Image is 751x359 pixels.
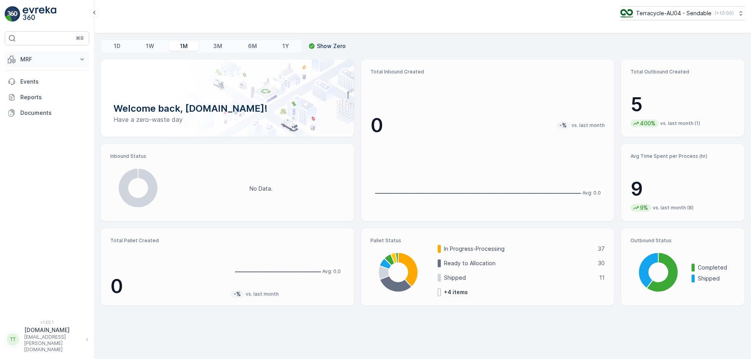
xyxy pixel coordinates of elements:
[5,74,89,89] a: Events
[110,153,345,159] p: Inbound Status
[571,122,605,129] p: vs. last month
[5,105,89,121] a: Documents
[444,259,593,267] p: Ready to Allocation
[620,9,633,18] img: terracycle_logo.png
[113,102,341,115] p: Welcome back, [DOMAIN_NAME]!
[114,42,120,50] p: 1D
[7,333,19,346] div: TT
[639,120,656,127] p: 400%
[213,42,222,50] p: 3M
[559,121,568,129] p: -%
[20,78,86,86] p: Events
[76,35,84,41] p: ⌘B
[598,245,605,253] p: 37
[110,238,224,244] p: Total Pallet Created
[248,42,257,50] p: 6M
[282,42,289,50] p: 1Y
[146,42,154,50] p: 1W
[5,320,89,325] span: v 1.50.1
[20,55,74,63] p: MRF
[250,185,273,193] p: No Data.
[444,245,593,253] p: In Progress-Processing
[5,52,89,67] button: MRF
[23,6,56,22] img: logo_light-DOdMpM7g.png
[370,69,605,75] p: Total Inbound Created
[444,288,468,296] p: + 4 items
[444,274,594,282] p: Shipped
[620,6,745,20] button: Terracycle-AU04 - Sendable(+10:00)
[698,275,735,282] p: Shipped
[317,42,346,50] p: Show Zero
[631,153,735,159] p: Avg Time Spent per Process (hr)
[180,42,188,50] p: 1M
[233,290,242,298] p: -%
[110,275,224,298] p: 0
[636,9,711,17] p: Terracycle-AU04 - Sendable
[5,6,20,22] img: logo
[639,204,649,212] p: 9%
[20,93,86,101] p: Reports
[246,291,279,297] p: vs. last month
[698,264,735,271] p: Completed
[24,326,82,334] p: [DOMAIN_NAME]
[598,259,605,267] p: 30
[599,274,605,282] p: 11
[631,69,735,75] p: Total Outbound Created
[5,89,89,105] a: Reports
[631,238,735,244] p: Outbound Status
[631,177,735,201] p: 9
[715,10,734,16] p: ( +10:00 )
[370,238,605,244] p: Pallet Status
[660,120,700,127] p: vs. last month (1)
[5,326,89,353] button: TT[DOMAIN_NAME][EMAIL_ADDRESS][PERSON_NAME][DOMAIN_NAME]
[631,93,735,116] p: 5
[20,109,86,117] p: Documents
[370,114,383,137] p: 0
[113,115,341,124] p: Have a zero-waste day
[24,334,82,353] p: [EMAIL_ADDRESS][PERSON_NAME][DOMAIN_NAME]
[653,205,694,211] p: vs. last month (8)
